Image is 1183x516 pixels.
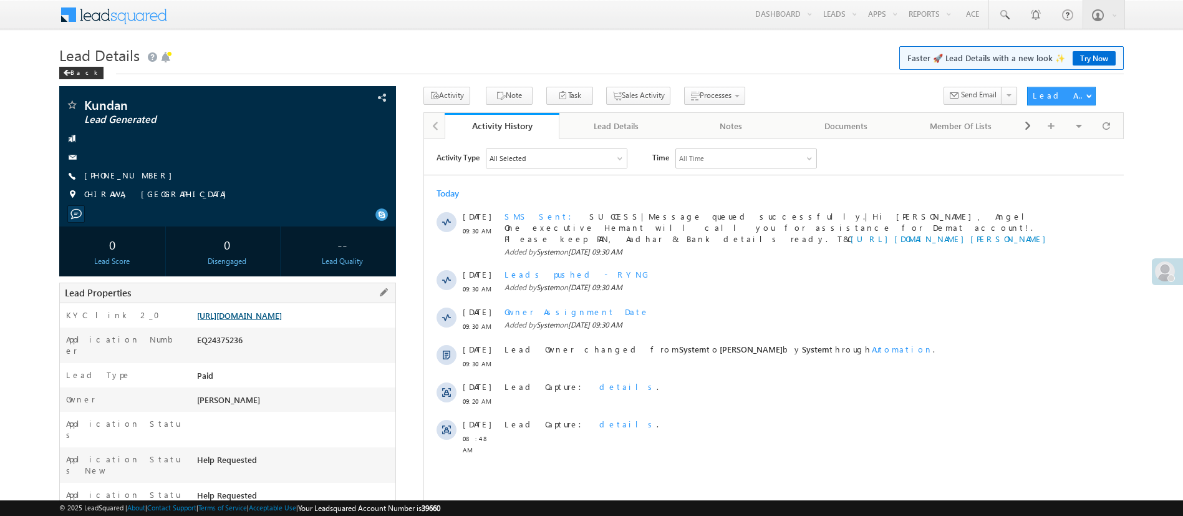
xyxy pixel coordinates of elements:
[194,489,395,507] div: Help Requested
[39,144,76,155] span: 09:30 AM
[249,504,296,512] a: Acceptable Use
[147,504,196,512] a: Contact Support
[39,242,67,253] span: [DATE]
[255,14,280,25] div: All Time
[80,72,628,105] span: SUCCESS|Message queued successfully.|Hi [PERSON_NAME], Angel One executive Hemant will call you f...
[454,120,550,132] div: Activity History
[546,87,593,105] button: Task
[12,49,53,60] div: Today
[684,119,778,134] div: Notes
[62,256,162,267] div: Lead Score
[448,205,509,215] span: Automation
[799,119,892,134] div: Documents
[80,143,630,154] span: Added by on
[112,108,135,117] span: System
[486,87,533,105] button: Note
[175,242,233,253] span: details
[674,113,789,139] a: Notes
[961,89,997,100] span: Send Email
[292,256,392,267] div: Lead Quality
[39,182,76,193] span: 09:30 AM
[197,394,260,405] span: [PERSON_NAME]
[39,86,76,97] span: 09:30 AM
[177,233,277,256] div: 0
[80,280,165,290] span: Lead Capture:
[944,87,1002,105] button: Send Email
[66,418,181,441] label: Application Status
[80,167,225,178] span: Owner Assignment Date
[606,87,670,105] button: Sales Activity
[1027,87,1096,105] button: Lead Actions
[84,99,295,111] span: Kundan
[39,256,76,268] span: 09:20 AM
[66,334,181,356] label: Application Number
[144,144,198,153] span: [DATE] 09:30 AM
[194,369,395,387] div: Paid
[194,334,395,351] div: EQ24375236
[66,454,181,476] label: Application Status New
[65,286,131,299] span: Lead Properties
[80,280,630,291] div: .
[66,394,95,405] label: Owner
[80,180,630,192] span: Added by on
[422,504,440,513] span: 39660
[198,504,247,512] a: Terms of Service
[112,144,135,153] span: System
[423,87,470,105] button: Activity
[700,90,732,100] span: Processes
[84,170,178,180] a: [PHONE_NUMBER]
[292,233,392,256] div: --
[914,119,1007,134] div: Member Of Lists
[228,9,245,28] span: Time
[62,233,162,256] div: 0
[80,72,155,82] span: SMS Sent
[80,242,630,253] div: .
[59,67,104,79] div: Back
[789,113,904,139] a: Documents
[80,130,225,140] span: Leads pushed - RYNG
[194,454,395,471] div: Help Requested
[66,309,167,321] label: KYC link 2_0
[80,107,630,119] span: Added by on
[59,45,140,65] span: Lead Details
[427,94,628,105] a: [URL][DOMAIN_NAME][PERSON_NAME]
[255,205,282,215] span: System
[39,130,67,141] span: [DATE]
[1033,90,1086,101] div: Lead Actions
[559,113,674,139] a: Lead Details
[84,188,233,201] span: CHIRAWA, [GEOGRAPHIC_DATA]
[12,9,56,28] span: Activity Type
[907,52,1116,64] span: Faster 🚀 Lead Details with a new look ✨
[445,113,559,139] a: Activity History
[59,502,440,514] span: © 2025 LeadSquared | | | | |
[296,205,359,215] span: [PERSON_NAME]
[904,113,1018,139] a: Member Of Lists
[39,72,67,83] span: [DATE]
[684,87,745,105] button: Processes
[59,66,110,77] a: Back
[65,14,102,25] div: All Selected
[177,256,277,267] div: Disengaged
[39,205,67,216] span: [DATE]
[39,167,67,178] span: [DATE]
[80,242,165,253] span: Lead Capture:
[39,280,67,291] span: [DATE]
[84,114,295,126] span: Lead Generated
[378,205,405,215] span: System
[1073,51,1116,66] a: Try Now
[39,294,76,316] span: 08:48 AM
[298,504,440,513] span: Your Leadsquared Account Number is
[66,369,131,381] label: Lead Type
[112,181,135,190] span: System
[144,181,198,190] span: [DATE] 09:30 AM
[569,119,663,134] div: Lead Details
[39,219,76,230] span: 09:30 AM
[62,10,203,29] div: All Selected
[80,205,511,215] span: Lead Owner changed from to by through .
[144,108,198,117] span: [DATE] 09:30 AM
[127,504,145,512] a: About
[175,280,233,290] span: details
[197,310,282,321] a: [URL][DOMAIN_NAME]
